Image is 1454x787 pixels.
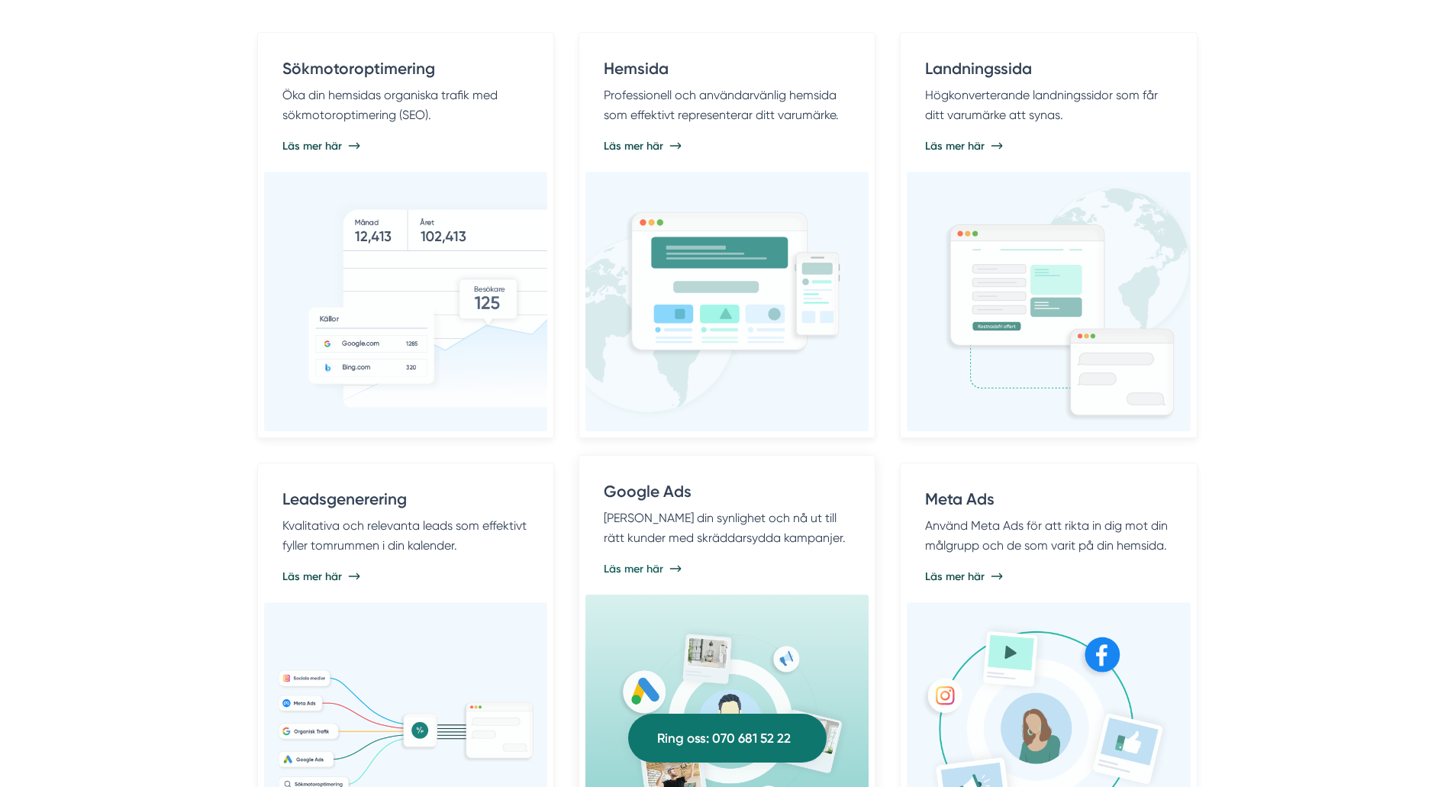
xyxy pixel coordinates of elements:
span: Läs mer här [925,569,985,584]
span: Läs mer här [282,138,342,153]
p: Professionell och användarvänlig hemsida som effektivt representerar ditt varumärke. [604,85,850,124]
a: Landningssida Högkonverterande landningssidor som får ditt varumärke att synas. Läs mer här Landn... [900,32,1197,438]
h4: Leadsgenerering [282,488,529,516]
span: Ring oss: 070 681 52 22 [657,728,791,749]
p: Högkonverterande landningssidor som får ditt varumärke att synas. [925,85,1172,124]
p: [PERSON_NAME] din synlighet och nå ut till rätt kunder med skräddarsydda kampanjer. [604,508,850,547]
a: Sökmotoroptimering Öka din hemsidas organiska trafik med sökmotoroptimering (SEO). Läs mer här Sö... [257,32,554,438]
p: Använd Meta Ads för att rikta in dig mot din målgrupp och de som varit på din hemsida. [925,516,1172,555]
h4: Sökmotoroptimering [282,57,529,85]
h4: Meta Ads [925,488,1172,516]
a: Ring oss: 070 681 52 22 [628,714,827,763]
a: Hemsida Professionell och användarvänlig hemsida som effektivt representerar ditt varumärke. Läs ... [579,32,875,438]
img: Sökmotoroptimering för bygg- och tjänsteföretag. [307,188,604,415]
p: Öka din hemsidas organiska trafik med sökmotoroptimering (SEO). [282,85,529,124]
p: Kvalitativa och relevanta leads som effektivt fyller tomrummen i din kalender. [282,516,529,555]
img: Landningssida för bygg- och tjänsteföretag. [942,179,1201,424]
span: Läs mer här [604,138,663,153]
h4: Landningssida [925,57,1172,85]
span: Läs mer här [925,138,985,153]
span: Läs mer här [604,561,663,576]
h4: Google Ads [604,480,850,508]
h4: Hemsida [604,57,850,85]
img: Hemsida för bygg- och tjänsteföretag. [552,209,842,424]
span: Läs mer här [282,569,342,584]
